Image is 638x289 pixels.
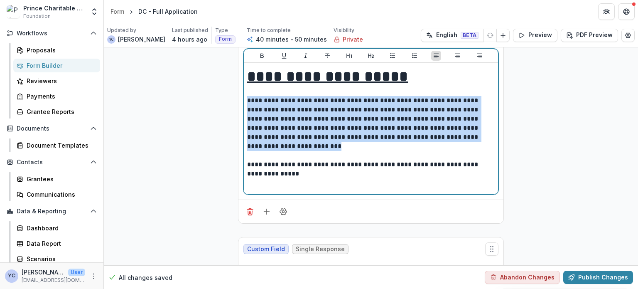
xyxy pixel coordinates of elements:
[296,246,345,253] span: Single Response
[247,246,285,253] span: Custom Field
[7,5,20,18] img: Prince Charitable Trusts Sandbox
[279,51,289,61] button: Underline
[27,92,93,101] div: Payments
[483,29,497,42] button: Refresh Translation
[107,5,128,17] a: Form
[27,77,93,85] div: Reviewers
[68,269,85,276] p: User
[107,27,136,34] p: Updated by
[344,51,354,61] button: Heading 1
[27,141,93,150] div: Document Templates
[172,35,207,44] p: 4 hours ago
[13,59,100,72] a: Form Builder
[23,12,51,20] span: Foundation
[496,29,510,42] button: Add Language
[598,3,615,20] button: Partners
[247,27,291,34] p: Time to complete
[172,27,208,34] p: Last published
[107,5,201,17] nav: breadcrumb
[13,43,100,57] a: Proposals
[27,190,93,199] div: Communications
[13,138,100,152] a: Document Templates
[215,27,228,34] p: Type
[13,74,100,88] a: Reviewers
[17,208,87,215] span: Data & Reporting
[118,35,165,44] p: [PERSON_NAME]
[109,38,113,41] div: Yena Choi
[257,51,267,61] button: Bold
[88,271,98,281] button: More
[475,51,485,61] button: Align Right
[485,242,498,256] button: Move field
[410,51,420,61] button: Ordered List
[88,3,100,20] button: Open entity switcher
[322,51,332,61] button: Strike
[8,273,15,279] div: Yena Choi
[3,156,100,169] button: Open Contacts
[301,51,311,61] button: Italicize
[343,35,363,44] p: Private
[3,205,100,218] button: Open Data & Reporting
[453,51,463,61] button: Align Center
[27,224,93,232] div: Dashboard
[366,51,376,61] button: Heading 2
[621,29,635,42] button: Edit Form Settings
[22,277,85,284] p: [EMAIL_ADDRESS][DOMAIN_NAME]
[27,107,93,116] div: Grantee Reports
[485,271,560,284] button: Abandon Changes
[13,221,100,235] a: Dashboard
[13,105,100,119] a: Grantee Reports
[243,205,257,218] button: Delete field
[219,36,232,42] span: Form
[334,27,354,34] p: Visibility
[119,273,172,282] p: All changes saved
[3,122,100,135] button: Open Documents
[277,205,290,218] button: Field Settings
[618,3,635,20] button: Get Help
[17,125,87,132] span: Documents
[256,35,327,44] p: 40 minutes - 50 minutes
[13,188,100,201] a: Communications
[3,27,100,40] button: Open Workflows
[23,4,85,12] div: Prince Charitable Trusts Sandbox
[431,51,441,61] button: Align Left
[27,46,93,54] div: Proposals
[27,61,93,70] div: Form Builder
[27,175,93,183] div: Grantees
[27,239,93,248] div: Data Report
[563,271,633,284] button: Publish Changes
[17,159,87,166] span: Contacts
[110,7,124,16] div: Form
[513,29,557,42] button: Preview
[17,30,87,37] span: Workflows
[388,51,398,61] button: Bullet List
[13,237,100,250] a: Data Report
[27,254,93,263] div: Scenarios
[260,205,273,218] button: Add field
[13,89,100,103] a: Payments
[561,29,618,42] button: PDF Preview
[138,7,198,16] div: DC - Full Application
[13,252,100,266] a: Scenarios
[13,172,100,186] a: Grantees
[22,268,65,277] p: [PERSON_NAME]
[421,29,484,42] button: English BETA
